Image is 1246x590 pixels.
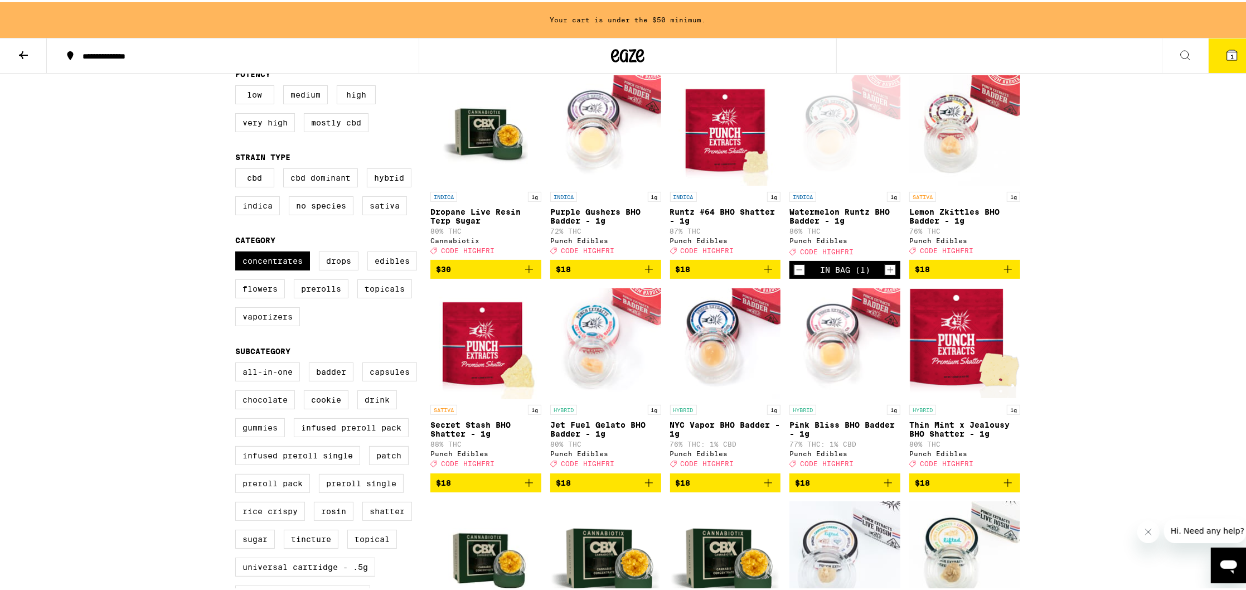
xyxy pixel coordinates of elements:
button: Add to bag [430,471,541,490]
span: CODE HIGHFRI [920,245,973,252]
label: Sugar [235,528,275,547]
button: Add to bag [550,258,661,277]
p: 1g [1007,403,1020,413]
p: HYBRID [670,403,697,413]
img: Punch Edibles - Purple Gushers BHO Badder - 1g [550,72,661,184]
p: 86% THC [789,225,900,233]
label: Medium [283,83,328,102]
span: CODE HIGHFRI [441,458,494,466]
p: INDICA [670,190,697,200]
img: Punch Edibles - Lemon Zkittles BHO Badder - 1g [909,72,1020,184]
label: Patch [369,444,409,463]
p: 80% THC [550,438,661,446]
p: 1g [767,190,780,200]
a: Open page for Jet Fuel Gelato BHO Badder - 1g from Punch Edibles [550,286,661,471]
div: Punch Edibles [909,448,1020,455]
label: Concentrates [235,249,310,268]
a: Open page for Purple Gushers BHO Badder - 1g from Punch Edibles [550,72,661,258]
span: $18 [795,476,810,485]
p: 87% THC [670,225,781,233]
label: Capsules [362,360,417,379]
p: Jet Fuel Gelato BHO Badder - 1g [550,418,661,436]
p: 72% THC [550,225,661,233]
div: Cannabiotix [430,235,541,242]
p: 80% THC [430,225,541,233]
p: 76% THC: 1% CBD [670,438,781,446]
p: INDICA [789,190,816,200]
a: Open page for Dropane Live Resin Terp Sugar from Cannabiotix [430,72,541,258]
label: Topical [347,528,397,547]
div: Punch Edibles [789,235,900,242]
iframe: Close message [1137,519,1160,541]
label: Drink [357,388,397,407]
label: All-In-One [235,360,300,379]
img: Punch Edibles - Pink Bliss BHO Badder - 1g [789,286,900,397]
p: 1g [528,403,541,413]
span: $18 [436,476,451,485]
div: Punch Edibles [789,448,900,455]
p: 76% THC [909,225,1020,233]
label: Vaporizers [235,305,300,324]
label: Sativa [362,194,407,213]
p: Purple Gushers BHO Badder - 1g [550,205,661,223]
div: Punch Edibles [670,448,781,455]
label: Gummies [235,416,285,435]
a: Open page for Lemon Zkittles BHO Badder - 1g from Punch Edibles [909,72,1020,258]
a: Open page for Watermelon Runtz BHO Badder - 1g from Punch Edibles [789,72,900,259]
p: 1g [648,403,661,413]
label: Flowers [235,277,285,296]
span: $18 [556,476,571,485]
label: Cookie [304,388,348,407]
p: Lemon Zkittles BHO Badder - 1g [909,205,1020,223]
span: $18 [676,476,691,485]
button: Decrement [794,262,805,273]
label: Low [235,83,274,102]
p: 1g [767,403,780,413]
label: Preroll Single [319,472,404,491]
a: Open page for Secret Stash BHO Shatter - 1g from Punch Edibles [430,286,541,471]
div: Punch Edibles [909,235,1020,242]
div: Punch Edibles [550,235,661,242]
label: Hybrid [367,166,411,185]
p: 80% THC [909,438,1020,446]
p: 1g [528,190,541,200]
p: 88% THC [430,438,541,446]
div: Punch Edibles [430,448,541,455]
span: CODE HIGHFRI [800,458,854,466]
button: Add to bag [670,471,781,490]
label: Infused Preroll Pack [294,416,409,435]
legend: Strain Type [235,151,290,159]
p: INDICA [550,190,577,200]
p: Thin Mint x Jealousy BHO Shatter - 1g [909,418,1020,436]
p: 1g [887,190,900,200]
a: Open page for Thin Mint x Jealousy BHO Shatter - 1g from Punch Edibles [909,286,1020,471]
label: CBD Dominant [283,166,358,185]
p: Secret Stash BHO Shatter - 1g [430,418,541,436]
button: Add to bag [909,258,1020,277]
p: SATIVA [430,403,457,413]
legend: Category [235,234,275,243]
img: Punch Edibles - Jet Fuel Gelato BHO Badder - 1g [550,286,661,397]
label: CBD [235,166,274,185]
button: Add to bag [430,258,541,277]
p: Dropane Live Resin Terp Sugar [430,205,541,223]
button: Add to bag [909,471,1020,490]
p: INDICA [430,190,457,200]
img: Punch Edibles - Thin Mint x Jealousy BHO Shatter - 1g [909,286,1020,397]
label: Infused Preroll Single [235,444,360,463]
span: $18 [915,476,930,485]
button: Increment [885,262,896,273]
button: Add to bag [550,471,661,490]
img: Cannabiotix - Dropane Live Resin Terp Sugar [430,72,541,184]
label: Edibles [367,249,417,268]
label: Very High [235,111,295,130]
button: Add to bag [670,258,781,277]
p: SATIVA [909,190,936,200]
span: $18 [556,263,571,272]
span: 1 [1230,51,1234,57]
img: Punch Edibles - NYC Vapor BHO Badder - 1g [670,286,781,397]
label: Shatter [362,500,412,519]
label: Badder [309,360,353,379]
span: CODE HIGHFRI [561,458,614,466]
